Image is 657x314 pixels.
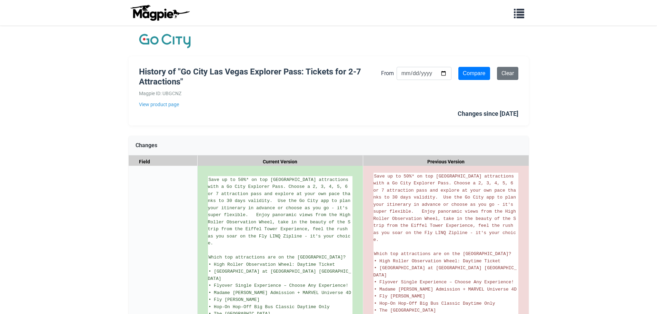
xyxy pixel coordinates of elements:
[209,283,349,288] span: • Flyover Single Experience – Choose Any Experience!
[139,32,191,50] img: Company Logo
[374,308,436,313] span: • The [GEOGRAPHIC_DATA]
[374,174,519,243] span: Save up to 50%* on top [GEOGRAPHIC_DATA] attractions with a Go City Explorer Pass. Choose a 2, 3,...
[374,251,511,256] span: Which top attractions are on the [GEOGRAPHIC_DATA]?
[209,255,346,260] span: Which top attractions are on the [GEOGRAPHIC_DATA]?
[374,287,517,292] span: • Madame [PERSON_NAME] Admission + MARVEL Universe 4D
[209,290,351,295] span: • Madame [PERSON_NAME] Admission + MARVEL Universe 4D
[139,90,381,97] div: Magpie ID: UBGCNZ
[363,155,529,168] div: Previous Version
[208,177,353,246] span: Save up to 50%* on top [GEOGRAPHIC_DATA] attractions with a Go City Explorer Pass. Choose a 2, 3,...
[497,67,518,80] a: Clear
[458,109,518,119] div: Changes since [DATE]
[139,101,381,108] a: View product page
[129,136,529,155] div: Changes
[209,262,335,267] span: • High Roller Observation Wheel: Daytime Ticket
[374,265,517,278] span: • [GEOGRAPHIC_DATA] at [GEOGRAPHIC_DATA] [GEOGRAPHIC_DATA]
[139,67,381,87] h1: History of "Go City Las Vegas Explorer Pass: Tickets for 2-7 Attractions"
[374,301,495,306] span: • Hop-On Hop-Off Big Bus Classic Daytime Only
[458,67,490,80] input: Compare
[198,155,363,168] div: Current Version
[209,297,260,302] span: • Fly [PERSON_NAME]
[374,259,501,264] span: • High Roller Observation Wheel: Daytime Ticket
[129,155,198,168] div: Field
[129,4,191,21] img: logo-ab69f6fb50320c5b225c76a69d11143b.png
[374,294,425,299] span: • Fly [PERSON_NAME]
[381,69,394,78] label: From
[208,269,351,281] span: • [GEOGRAPHIC_DATA] at [GEOGRAPHIC_DATA] [GEOGRAPHIC_DATA]
[374,280,514,285] span: • Flyover Single Experience – Choose Any Experience!
[209,304,330,310] span: • Hop-On Hop-Off Big Bus Classic Daytime Only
